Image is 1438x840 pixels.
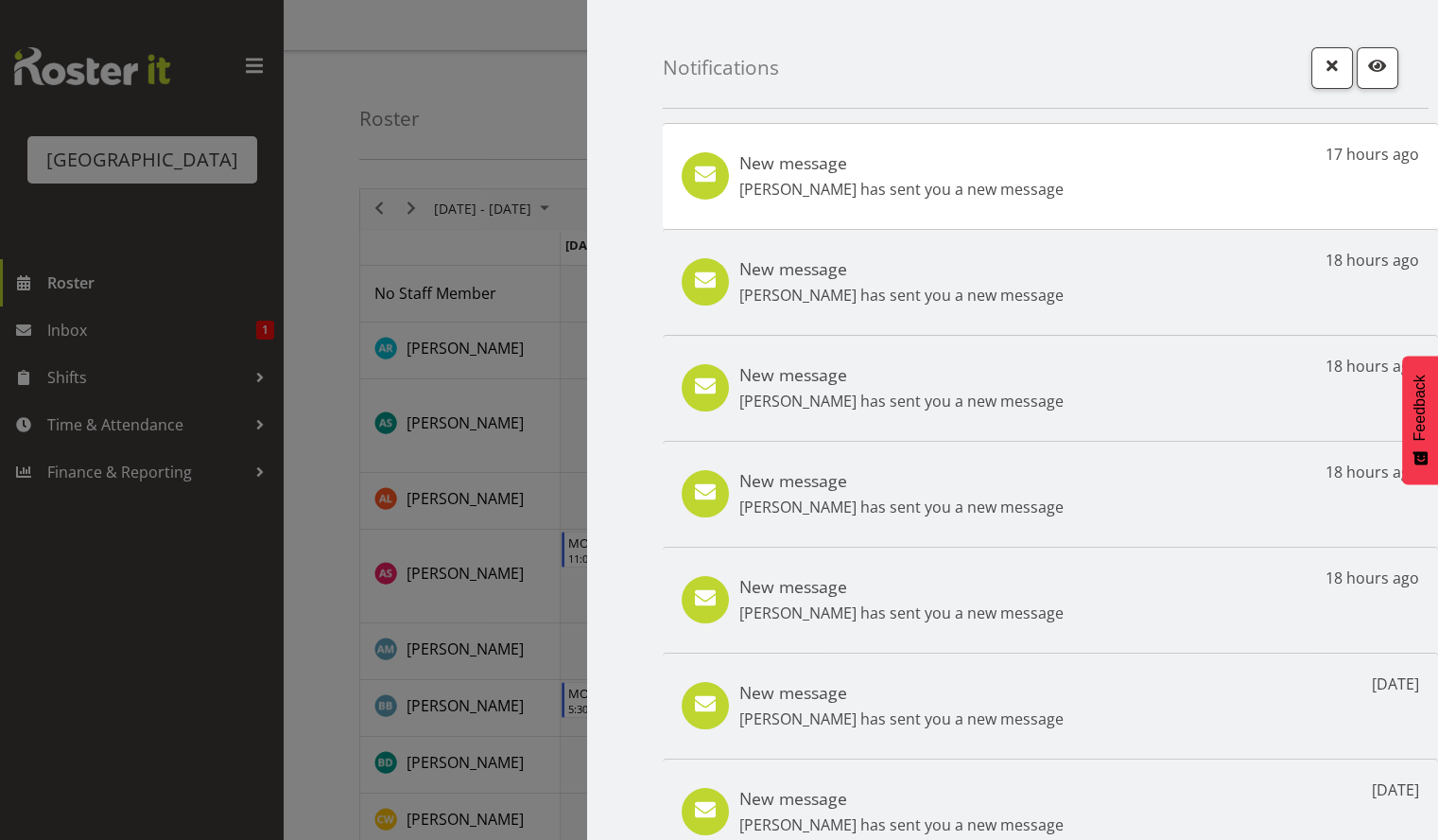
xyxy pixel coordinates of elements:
p: [DATE] [1372,673,1419,695]
span: Feedback [1412,375,1429,441]
p: [PERSON_NAME] has sent you a new message [739,284,1064,306]
p: [PERSON_NAME] has sent you a new message [739,814,1064,836]
h5: New message [739,152,1064,173]
h5: New message [739,258,1064,279]
h5: New message [739,788,1064,809]
p: 18 hours ago [1325,461,1419,483]
button: Close [1311,47,1353,89]
p: [PERSON_NAME] has sent you a new message [739,496,1064,518]
p: [DATE] [1372,779,1419,801]
button: Feedback - Show survey [1402,356,1438,484]
p: [PERSON_NAME] has sent you a new message [739,708,1064,730]
p: [PERSON_NAME] has sent you a new message [739,178,1064,201]
p: 18 hours ago [1325,355,1419,377]
p: 18 hours ago [1325,249,1419,271]
button: Mark as read [1357,47,1398,89]
h5: New message [739,364,1064,385]
p: [PERSON_NAME] has sent you a new message [739,390,1064,412]
p: 17 hours ago [1325,143,1419,166]
p: [PERSON_NAME] has sent you a new message [739,602,1064,624]
h5: New message [739,470,1064,491]
h5: New message [739,682,1064,703]
h4: Notifications [663,57,779,79]
p: 18 hours ago [1325,567,1419,589]
h5: New message [739,576,1064,597]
